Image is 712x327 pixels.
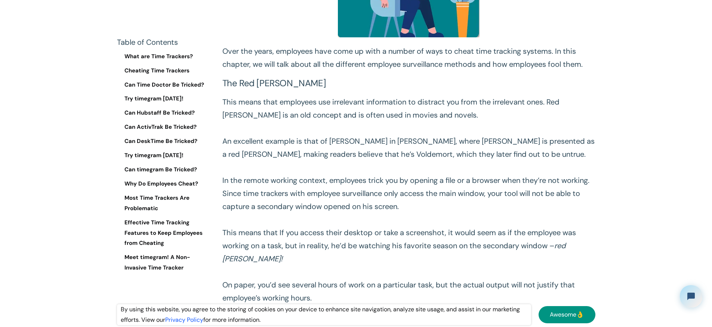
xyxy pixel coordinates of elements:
[117,122,210,133] a: Can ActivTrak Be Tricked?
[539,306,595,323] a: Awesome👌
[165,316,203,324] a: Privacy Policy
[117,179,210,189] a: Why Do Employees Cheat?
[117,80,210,90] a: Can Time Doctor Be Tricked?
[117,218,210,249] a: Effective Time Tracking Features to Keep Employees from Cheating
[117,304,531,325] div: By using this website, you agree to the storing of cookies on your device to enhance site navigat...
[117,165,210,175] a: Can timegram Be Tricked?
[117,193,210,214] a: Most Time Trackers Are Problematic
[117,52,210,62] a: What are Time Trackers?
[117,150,210,161] a: Try timegram [DATE]!
[222,241,566,264] em: red [PERSON_NAME]! ‍
[674,279,709,314] iframe: Tidio Chat
[117,37,210,48] div: Table of Contents
[117,66,210,76] a: Cheating Time Trackers
[222,96,595,305] p: This means that employees use irrelevant information to distract you from the irrelevant ones. Re...
[117,253,210,274] a: Meet timegram! A Non-Invasive Time Tracker
[117,136,210,147] a: Can DeskTime Be Tricked?
[222,45,595,71] p: Over the years, employees have come up with a number of ways to cheat time tracking systems. In t...
[117,108,210,119] a: Can Hubstaff Be Tricked?
[222,78,595,88] h3: The Red [PERSON_NAME]
[117,94,210,105] a: Try timegram [DATE]!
